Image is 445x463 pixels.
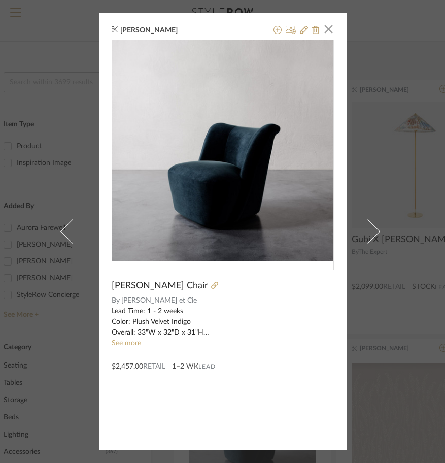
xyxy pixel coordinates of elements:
[112,363,143,370] span: $2,457.00
[112,340,141,347] a: See more
[112,306,334,338] div: Lead Time: 1 - 2 weeks Color: Plush Velvet Indigo Overall: 33"W x 32"D x 31"H Seat: 28"W x 24"D x...
[172,361,198,372] span: 1–2 WK
[319,19,339,40] button: Close
[143,363,165,370] span: Retail
[112,280,208,291] span: [PERSON_NAME] Chair
[120,26,193,35] span: [PERSON_NAME]
[112,40,333,261] img: 2d13e83e-37db-455e-88c0-08c26839a1af_436x436.jpg
[198,363,216,370] span: Lead
[112,40,333,261] div: 0
[121,295,334,306] span: [PERSON_NAME] et Cie
[112,295,120,306] span: By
